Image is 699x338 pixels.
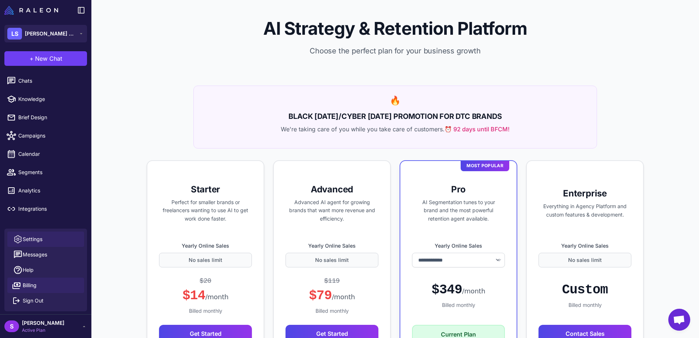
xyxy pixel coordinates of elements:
a: Segments [3,165,88,180]
a: Brief Design [3,110,88,125]
span: Knowledge [18,95,83,103]
span: [PERSON_NAME] Superfood [25,30,76,38]
a: Help [7,262,84,278]
div: Most Popular [461,160,509,171]
h2: BLACK [DATE]/CYBER [DATE] PROMOTION FOR DTC BRANDS [203,111,588,122]
div: $14 [182,288,228,304]
span: Chats [18,77,83,85]
p: Choose the perfect plan for your business growth [103,45,687,56]
a: Chats [3,73,88,89]
a: Open chat [668,309,690,331]
span: 🔥 [390,95,401,106]
p: We're taking care of you while you take care of customers. [203,125,588,134]
span: No sales limit [568,256,602,264]
h3: Enterprise [539,188,631,199]
span: Brief Design [18,113,83,121]
h3: Advanced [286,184,378,195]
span: + [30,54,34,63]
span: Integrations [18,205,83,213]
span: Help [23,266,34,274]
span: /month [462,287,485,295]
span: Segments [18,168,83,176]
button: Sign Out [7,293,84,308]
p: Everything in Agency Platform and custom features & development. [539,202,631,219]
a: Calendar [3,146,88,162]
span: [PERSON_NAME] [22,319,64,327]
div: $79 [309,288,355,304]
p: Advanced AI agent for growing brands that want more revenue and efficiency. [286,198,378,223]
span: No sales limit [189,256,222,264]
div: S [4,320,19,332]
div: Billed monthly [412,301,505,309]
span: Messages [23,251,47,259]
button: Messages [7,247,84,262]
span: ⏰ 92 days until BFCM! [445,125,510,134]
div: Billed monthly [539,301,631,309]
span: Settings [23,235,42,243]
div: Billed monthly [286,307,378,315]
span: Analytics [18,187,83,195]
label: Yearly Online Sales [412,242,505,250]
span: Active Plan [22,327,64,334]
span: Calendar [18,150,83,158]
a: Knowledge [3,91,88,107]
div: Custom [562,282,608,298]
a: Campaigns [3,128,88,143]
span: Sign Out [23,297,44,305]
h3: Pro [412,184,505,195]
span: New Chat [35,54,62,63]
p: Perfect for smaller brands or freelancers wanting to use AI to get work done faster. [159,198,252,223]
div: $119 [324,276,340,286]
button: +New Chat [4,51,87,66]
h1: AI Strategy & Retention Platform [103,18,687,40]
img: Raleon Logo [4,6,58,15]
h3: Starter [159,184,252,195]
span: /month [205,293,228,301]
div: $349 [432,282,485,298]
div: Billed monthly [159,307,252,315]
button: LS[PERSON_NAME] Superfood [4,25,87,42]
label: Yearly Online Sales [286,242,378,250]
span: Campaigns [18,132,83,140]
span: /month [332,293,355,301]
a: Integrations [3,201,88,217]
label: Yearly Online Sales [539,242,631,250]
span: Billing [23,281,37,289]
a: Analytics [3,183,88,198]
span: No sales limit [315,256,349,264]
div: LS [7,28,22,40]
p: AI Segmentation tunes to your brand and the most powerful retention agent available. [412,198,505,223]
div: $20 [200,276,211,286]
label: Yearly Online Sales [159,242,252,250]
